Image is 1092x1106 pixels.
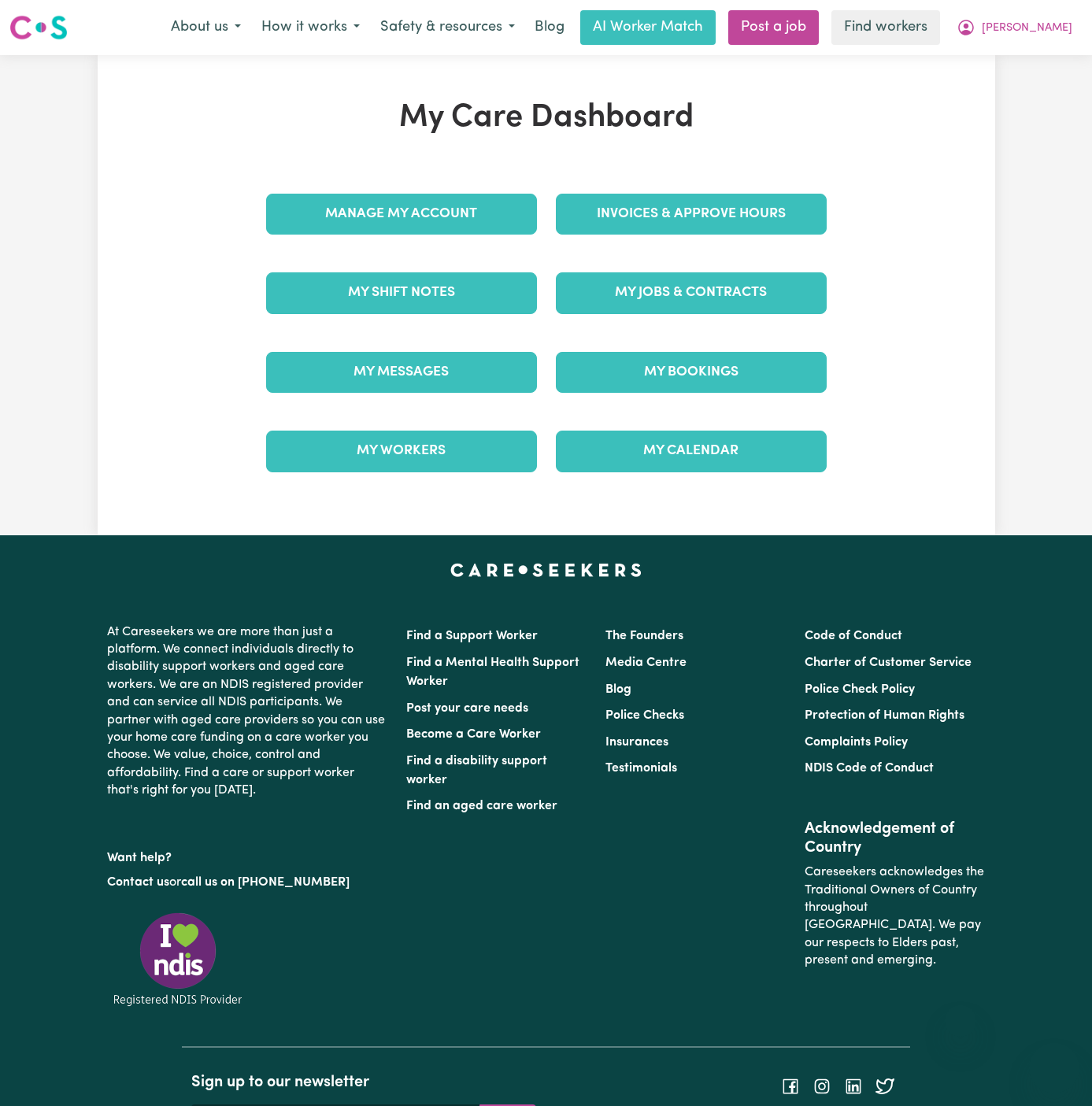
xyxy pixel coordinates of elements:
a: My Shift Notes [266,272,537,313]
p: Want help? [107,843,387,867]
a: Police Checks [605,709,684,722]
a: My Calendar [556,431,827,472]
a: Post a job [728,10,819,45]
a: The Founders [605,630,683,642]
p: Careseekers acknowledges the Traditional Owners of Country throughout [GEOGRAPHIC_DATA]. We pay o... [805,857,985,975]
a: My Jobs & Contracts [556,272,827,313]
a: Testimonials [605,762,677,775]
a: Find a Support Worker [406,630,538,642]
a: Manage My Account [266,194,537,235]
a: Media Centre [605,657,687,669]
h2: Acknowledgement of Country [805,819,985,857]
button: Safety & resources [370,11,525,44]
a: Blog [525,10,574,45]
a: Protection of Human Rights [805,709,964,722]
a: Become a Care Worker [406,728,541,741]
a: Complaints Policy [805,736,908,749]
a: Follow Careseekers on Twitter [875,1080,894,1093]
p: At Careseekers we are more than just a platform. We connect individuals directly to disability su... [107,617,387,806]
p: or [107,867,387,897]
iframe: Close message [945,1005,976,1037]
a: Follow Careseekers on Instagram [813,1080,831,1093]
a: Find an aged care worker [406,800,557,812]
img: Careseekers logo [9,13,68,42]
a: My Bookings [556,352,827,393]
img: Registered NDIS provider [107,910,249,1008]
a: call us on [PHONE_NUMBER] [181,876,350,889]
a: Police Check Policy [805,683,915,696]
a: Insurances [605,736,668,749]
a: Follow Careseekers on LinkedIn [844,1080,863,1093]
a: My Messages [266,352,537,393]
a: Find a disability support worker [406,755,547,786]
a: Invoices & Approve Hours [556,194,827,235]
a: NDIS Code of Conduct [805,762,934,775]
a: Careseekers logo [9,9,68,46]
a: Follow Careseekers on Facebook [781,1080,800,1093]
h2: Sign up to our newsletter [191,1073,536,1092]
button: My Account [946,11,1083,44]
button: About us [161,11,251,44]
a: My Workers [266,431,537,472]
a: Post your care needs [406,702,528,715]
h1: My Care Dashboard [257,99,836,137]
iframe: Button to launch messaging window [1029,1043,1079,1093]
a: Find workers [831,10,940,45]
a: Code of Conduct [805,630,902,642]
a: Charter of Customer Service [805,657,972,669]
a: AI Worker Match [580,10,716,45]
a: Careseekers home page [450,564,642,576]
button: How it works [251,11,370,44]
a: Find a Mental Health Support Worker [406,657,579,688]
span: [PERSON_NAME] [982,20,1072,37]
a: Blog [605,683,631,696]
a: Contact us [107,876,169,889]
